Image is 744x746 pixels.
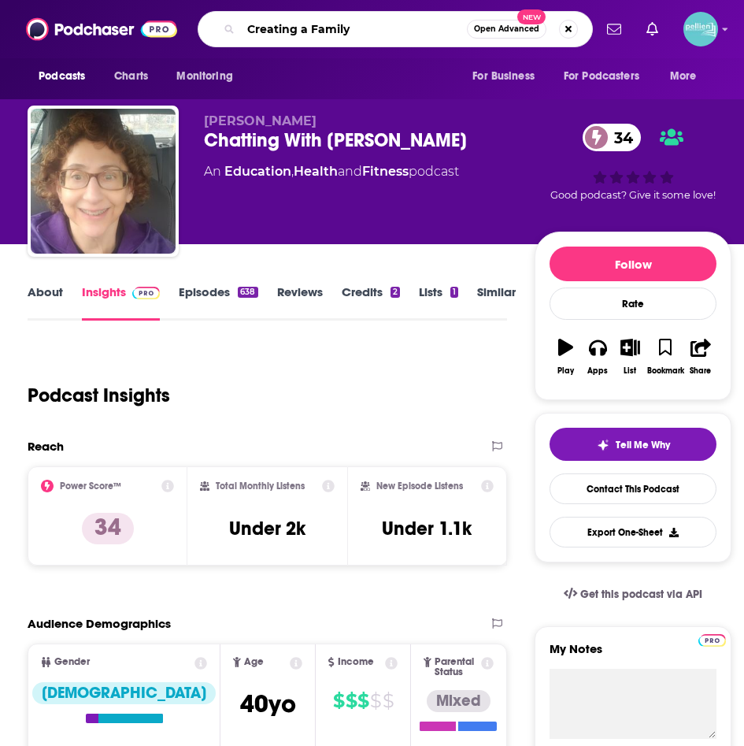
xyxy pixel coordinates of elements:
div: 638 [238,287,257,298]
h2: Total Monthly Listens [216,481,305,492]
img: Podchaser - Follow, Share and Rate Podcasts [26,14,177,44]
span: $ [357,688,368,714]
button: tell me why sparkleTell Me Why [550,428,716,461]
span: Parental Status [435,657,478,677]
a: InsightsPodchaser Pro [82,284,160,321]
span: Get this podcast via API [580,588,702,601]
span: $ [346,688,357,714]
span: $ [383,688,394,714]
span: For Podcasters [564,65,639,87]
button: Show profile menu [683,12,718,46]
button: open menu [659,61,716,91]
h2: Power Score™ [60,481,121,492]
h2: Audience Demographics [28,616,171,631]
button: open menu [165,61,253,91]
span: Age [244,657,264,667]
button: open menu [28,61,105,91]
h2: Reach [28,439,64,454]
input: Search podcasts, credits, & more... [241,17,467,42]
img: Chatting With Betsy [31,109,176,254]
span: and [338,164,362,179]
label: My Notes [550,641,716,669]
img: User Profile [683,12,718,46]
span: $ [333,688,344,714]
div: Play [557,366,574,376]
a: Reviews [277,284,323,321]
div: 2 [391,287,400,298]
a: Show notifications dropdown [601,16,627,43]
button: open menu [461,61,554,91]
a: Get this podcast via API [551,575,715,614]
span: Gender [54,657,90,667]
span: More [670,65,697,87]
div: 1 [450,287,458,298]
span: 40 yo [240,688,296,719]
div: Mixed [427,690,490,712]
a: 34 [583,124,641,151]
img: tell me why sparkle [597,439,609,451]
span: Good podcast? Give it some love! [550,189,716,201]
span: Logged in as JessicaPellien [683,12,718,46]
a: Health [294,164,338,179]
button: List [614,328,646,385]
div: Search podcasts, credits, & more... [198,11,593,47]
div: Share [690,366,711,376]
button: Bookmark [646,328,685,385]
a: Contact This Podcast [550,473,716,504]
a: Credits2 [342,284,400,321]
span: Charts [114,65,148,87]
span: For Business [472,65,535,87]
h1: Podcast Insights [28,384,170,407]
a: Lists1 [419,284,458,321]
span: Tell Me Why [616,439,670,451]
div: Bookmark [647,366,684,376]
div: An podcast [204,162,459,181]
div: Apps [587,366,608,376]
span: Income [338,657,374,667]
span: Open Advanced [474,25,539,33]
button: Share [685,328,717,385]
span: , [291,164,294,179]
a: Education [224,164,291,179]
a: Episodes638 [179,284,257,321]
button: Open AdvancedNew [467,20,546,39]
div: List [624,366,636,376]
div: 34Good podcast? Give it some love! [535,113,731,211]
a: Pro website [698,632,726,647]
h3: Under 2k [229,517,305,540]
img: Podchaser Pro [698,634,726,647]
h3: Under 1.1k [382,517,472,540]
button: Follow [550,247,716,281]
div: Rate [550,288,716,320]
img: Podchaser Pro [132,287,160,299]
button: Play [550,328,582,385]
span: Monitoring [176,65,232,87]
p: 34 [82,513,134,544]
span: $ [370,688,381,714]
span: 34 [598,124,641,151]
a: Charts [104,61,157,91]
div: [DEMOGRAPHIC_DATA] [32,682,216,704]
a: Similar [477,284,516,321]
a: About [28,284,63,321]
h2: New Episode Listens [376,481,463,492]
a: Show notifications dropdown [640,16,664,43]
button: open menu [553,61,662,91]
span: New [517,9,546,24]
button: Apps [582,328,614,385]
span: [PERSON_NAME] [204,113,316,128]
a: Fitness [362,164,409,179]
button: Export One-Sheet [550,517,716,547]
span: Podcasts [39,65,85,87]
